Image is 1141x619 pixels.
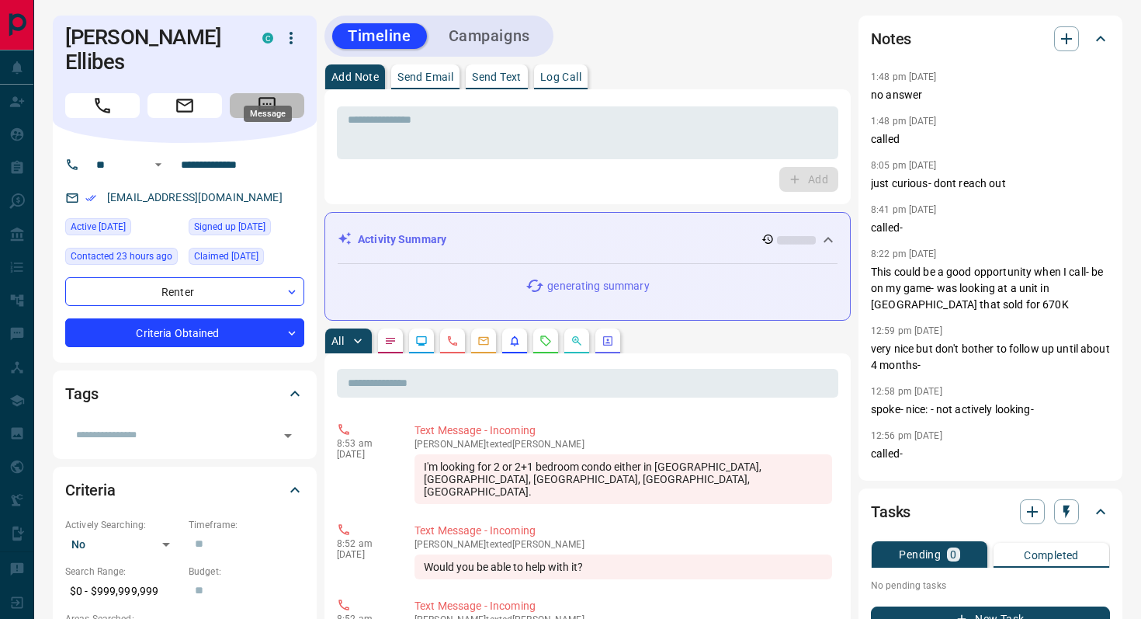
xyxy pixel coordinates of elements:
[871,325,942,336] p: 12:59 pm [DATE]
[149,155,168,174] button: Open
[871,116,937,127] p: 1:48 pm [DATE]
[65,277,304,306] div: Renter
[540,71,581,82] p: Log Call
[414,555,832,579] div: Would you be able to help with it?
[871,26,911,51] h2: Notes
[337,549,391,560] p: [DATE]
[189,518,304,532] p: Timeframe:
[71,219,126,235] span: Active [DATE]
[871,220,1110,236] p: called-
[570,335,583,347] svg: Opportunities
[871,499,910,524] h2: Tasks
[472,71,522,82] p: Send Text
[338,225,838,254] div: Activity Summary
[65,25,239,75] h1: [PERSON_NAME] Ellibes
[871,87,1110,103] p: no answer
[337,449,391,460] p: [DATE]
[871,160,937,171] p: 8:05 pm [DATE]
[871,249,937,259] p: 8:22 pm [DATE]
[415,335,428,347] svg: Lead Browsing Activity
[65,318,304,347] div: Criteria Obtained
[899,549,941,560] p: Pending
[1024,550,1079,561] p: Completed
[147,93,222,118] span: Email
[65,565,181,579] p: Search Range:
[65,471,304,509] div: Criteria
[384,335,397,347] svg: Notes
[871,341,1110,374] p: very nice but don't bother to follow up until about 4 months-
[331,336,344,346] p: All
[433,23,546,49] button: Campaigns
[65,93,140,118] span: Call
[871,71,937,82] p: 1:48 pm [DATE]
[65,518,181,532] p: Actively Searching:
[414,454,832,504] div: I'm looking for 2 or 2+1 bedroom condo either in [GEOGRAPHIC_DATA], [GEOGRAPHIC_DATA], [GEOGRAPHI...
[65,478,116,503] h2: Criteria
[871,446,1110,462] p: called-
[71,249,172,264] span: Contacted 23 hours ago
[65,375,304,412] div: Tags
[950,549,956,560] p: 0
[446,335,459,347] svg: Calls
[337,538,391,549] p: 8:52 am
[508,335,521,347] svg: Listing Alerts
[477,335,490,347] svg: Emails
[189,218,304,240] div: Fri Nov 15 2019
[65,579,181,604] p: $0 - $999,999,999
[244,106,292,122] div: Message
[414,598,832,614] p: Text Message - Incoming
[547,278,649,294] p: generating summary
[65,248,181,270] div: Wed Aug 13 2025
[189,565,304,579] p: Budget:
[332,23,427,49] button: Timeline
[871,204,937,215] p: 8:41 pm [DATE]
[602,335,614,347] svg: Agent Actions
[871,176,1110,192] p: just curious- dont reach out
[414,523,832,539] p: Text Message - Incoming
[539,335,552,347] svg: Requests
[871,131,1110,148] p: called
[414,423,832,439] p: Text Message - Incoming
[189,248,304,270] div: Fri Nov 15 2019
[414,439,832,450] p: [PERSON_NAME] texted [PERSON_NAME]
[871,264,1110,313] p: This could be a good opportunity when I call- be on my game- was looking at a unit in [GEOGRAPHIC...
[871,574,1110,597] p: No pending tasks
[194,249,258,264] span: Claimed [DATE]
[194,219,265,235] span: Signed up [DATE]
[65,532,181,557] div: No
[871,386,942,397] p: 12:58 pm [DATE]
[871,493,1110,530] div: Tasks
[230,93,304,118] span: Message
[414,539,832,550] p: [PERSON_NAME] texted [PERSON_NAME]
[262,33,273,43] div: condos.ca
[871,20,1110,57] div: Notes
[871,402,1110,418] p: spoke- nice: - not actively looking-
[65,218,181,240] div: Tue Aug 12 2025
[337,438,391,449] p: 8:53 am
[107,191,283,203] a: [EMAIL_ADDRESS][DOMAIN_NAME]
[85,193,96,203] svg: Email Verified
[277,425,299,447] button: Open
[397,71,453,82] p: Send Email
[65,381,98,406] h2: Tags
[358,231,446,248] p: Activity Summary
[871,430,942,441] p: 12:56 pm [DATE]
[331,71,379,82] p: Add Note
